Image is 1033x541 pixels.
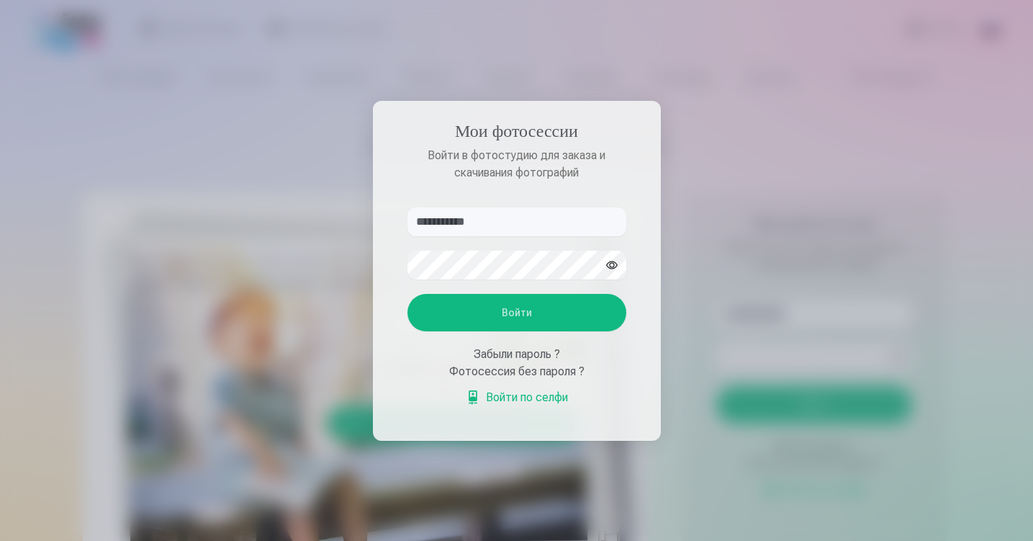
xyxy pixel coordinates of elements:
button: Войти [407,294,626,331]
div: Фотосессия без пароля ? [407,363,626,380]
div: Забыли пароль ? [407,346,626,363]
h4: Мои фотосессии [393,121,641,147]
a: Войти по селфи [466,389,568,406]
p: Войти в фотостудию для заказа и скачивания фотографий [393,147,641,182]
